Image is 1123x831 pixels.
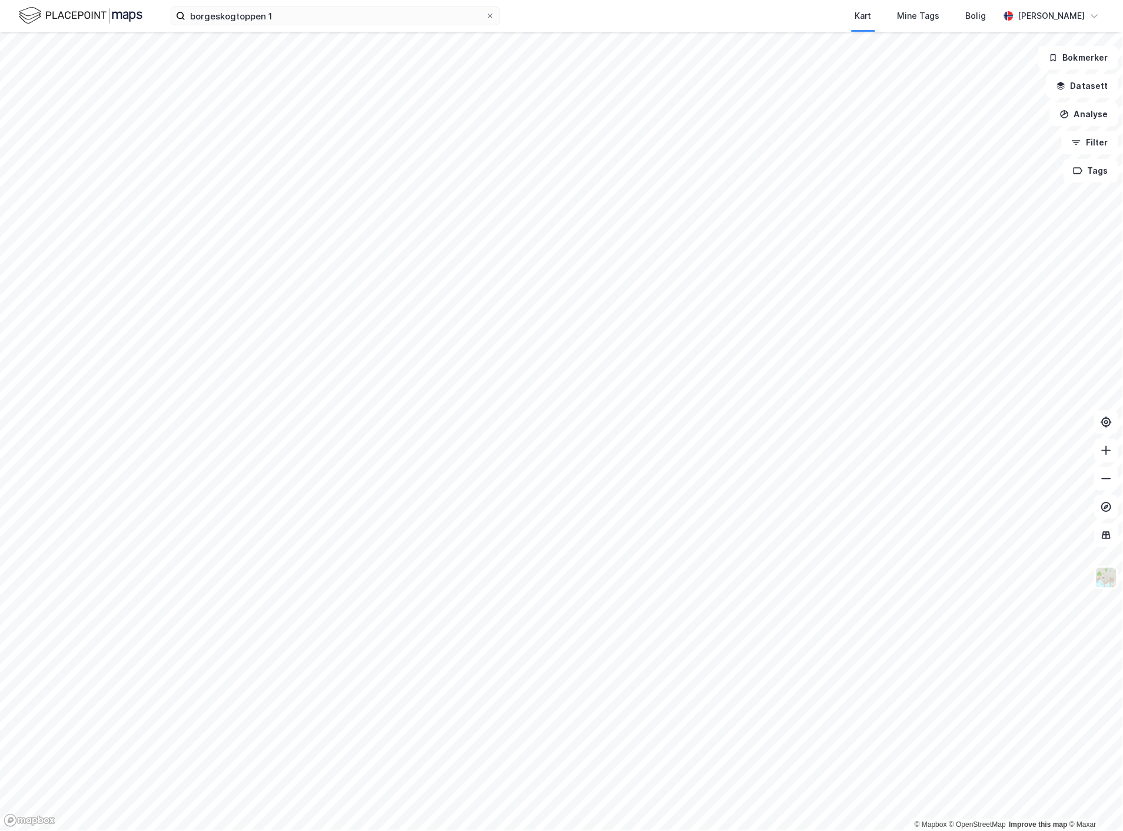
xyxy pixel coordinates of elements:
[1009,821,1068,829] a: Improve this map
[185,7,486,25] input: Søk på adresse, matrikkel, gårdeiere, leietakere eller personer
[915,821,947,829] a: Mapbox
[1046,74,1118,98] button: Datasett
[898,9,940,23] div: Mine Tags
[1050,102,1118,126] button: Analyse
[1095,567,1118,589] img: Z
[966,9,986,23] div: Bolig
[4,814,55,827] a: Mapbox homepage
[1064,159,1118,183] button: Tags
[949,821,1006,829] a: OpenStreetMap
[1018,9,1085,23] div: [PERSON_NAME]
[19,5,142,26] img: logo.f888ab2527a4732fd821a326f86c7f29.svg
[1039,46,1118,69] button: Bokmerker
[1064,774,1123,831] div: Kontrollprogram for chat
[1064,774,1123,831] iframe: Chat Widget
[855,9,872,23] div: Kart
[1062,131,1118,154] button: Filter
